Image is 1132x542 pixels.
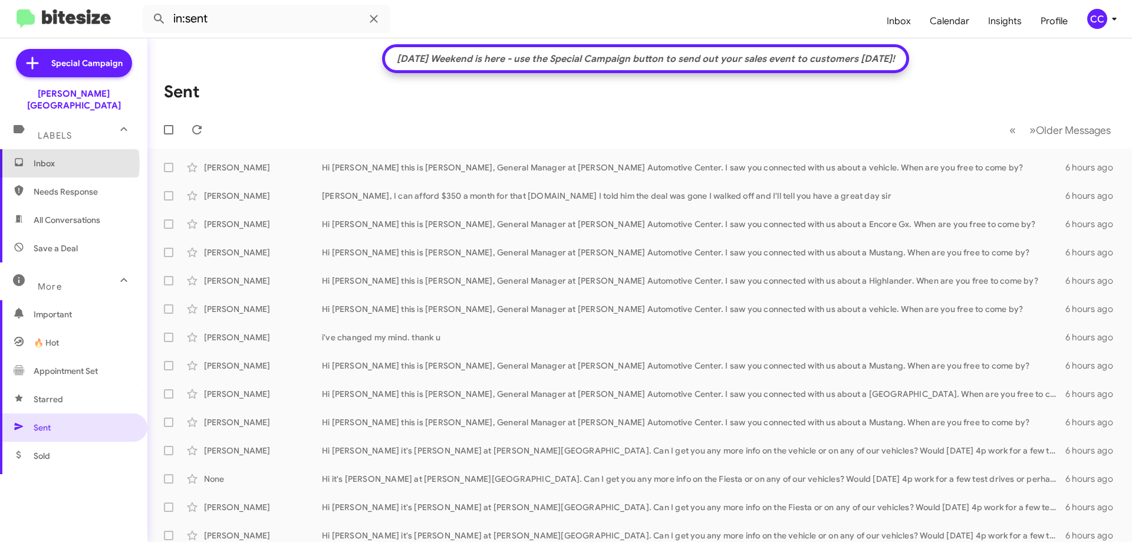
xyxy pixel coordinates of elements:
div: [PERSON_NAME] [204,501,322,513]
div: 6 hours ago [1065,445,1123,456]
div: 6 hours ago [1065,530,1123,541]
button: Previous [1002,118,1023,142]
div: 6 hours ago [1065,190,1123,202]
span: Starred [34,393,63,405]
div: 6 hours ago [1065,473,1123,485]
div: [PERSON_NAME] [204,162,322,173]
div: [PERSON_NAME] [204,275,322,287]
span: All Conversations [34,214,100,226]
div: Hi [PERSON_NAME] this is [PERSON_NAME], General Manager at [PERSON_NAME] Automotive Center. I saw... [322,162,1065,173]
h1: Sent [164,83,200,101]
div: 6 hours ago [1065,331,1123,343]
div: [PERSON_NAME] [204,218,322,230]
div: Hi [PERSON_NAME] it's [PERSON_NAME] at [PERSON_NAME][GEOGRAPHIC_DATA]. Can I get you any more inf... [322,501,1065,513]
div: Hi [PERSON_NAME] it's [PERSON_NAME] at [PERSON_NAME][GEOGRAPHIC_DATA]. Can I get you any more inf... [322,530,1065,541]
div: 6 hours ago [1065,501,1123,513]
span: Save a Deal [34,242,78,254]
span: « [1009,123,1016,137]
div: 6 hours ago [1065,275,1123,287]
div: [DATE] Weekend is here - use the Special Campaign button to send out your sales event to customer... [391,53,901,65]
a: Calendar [920,4,979,38]
span: Sold [34,450,50,462]
div: [PERSON_NAME], I can afford $350 a month for that [DOMAIN_NAME] I told him the deal was gone I wa... [322,190,1065,202]
a: Profile [1031,4,1077,38]
div: Hi [PERSON_NAME] this is [PERSON_NAME], General Manager at [PERSON_NAME] Automotive Center. I saw... [322,218,1065,230]
span: Important [34,308,134,320]
div: 6 hours ago [1065,247,1123,258]
div: [PERSON_NAME] [204,388,322,400]
input: Search [143,5,390,33]
div: Hi [PERSON_NAME] this is [PERSON_NAME], General Manager at [PERSON_NAME] Automotive Center. I saw... [322,360,1065,372]
div: 6 hours ago [1065,416,1123,428]
button: Next [1022,118,1118,142]
span: Needs Response [34,186,134,198]
div: [PERSON_NAME] [204,445,322,456]
nav: Page navigation example [1003,118,1118,142]
div: Hi [PERSON_NAME] this is [PERSON_NAME], General Manager at [PERSON_NAME] Automotive Center. I saw... [322,416,1065,428]
span: Sent [34,422,51,433]
a: Insights [979,4,1031,38]
div: 6 hours ago [1065,303,1123,315]
div: None [204,473,322,485]
div: i've changed my mind. thank u [322,331,1065,343]
div: Hi [PERSON_NAME] this is [PERSON_NAME], General Manager at [PERSON_NAME] Automotive Center. I saw... [322,303,1065,315]
div: [PERSON_NAME] [204,331,322,343]
div: 6 hours ago [1065,162,1123,173]
div: 6 hours ago [1065,388,1123,400]
div: [PERSON_NAME] [204,190,322,202]
a: Inbox [877,4,920,38]
span: Older Messages [1036,124,1111,137]
span: Labels [38,130,72,141]
div: [PERSON_NAME] [204,360,322,372]
a: Special Campaign [16,49,132,77]
div: [PERSON_NAME] [204,247,322,258]
div: [PERSON_NAME] [204,530,322,541]
span: Inbox [34,157,134,169]
button: CC [1077,9,1119,29]
div: Hi [PERSON_NAME] this is [PERSON_NAME], General Manager at [PERSON_NAME] Automotive Center. I saw... [322,275,1065,287]
div: 6 hours ago [1065,218,1123,230]
span: Appointment Set [34,365,98,377]
span: More [38,281,62,292]
div: Hi [PERSON_NAME] it's [PERSON_NAME] at [PERSON_NAME][GEOGRAPHIC_DATA]. Can I get you any more inf... [322,445,1065,456]
span: Special Campaign [51,57,123,69]
div: [PERSON_NAME] [204,416,322,428]
div: [PERSON_NAME] [204,303,322,315]
div: 6 hours ago [1065,360,1123,372]
div: Hi it's [PERSON_NAME] at [PERSON_NAME][GEOGRAPHIC_DATA]. Can I get you any more info on the Fiest... [322,473,1065,485]
span: 🔥 Hot [34,337,59,349]
div: CC [1087,9,1107,29]
div: Hi [PERSON_NAME] this is [PERSON_NAME], General Manager at [PERSON_NAME] Automotive Center. I saw... [322,388,1065,400]
span: » [1029,123,1036,137]
div: Hi [PERSON_NAME] this is [PERSON_NAME], General Manager at [PERSON_NAME] Automotive Center. I saw... [322,247,1065,258]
